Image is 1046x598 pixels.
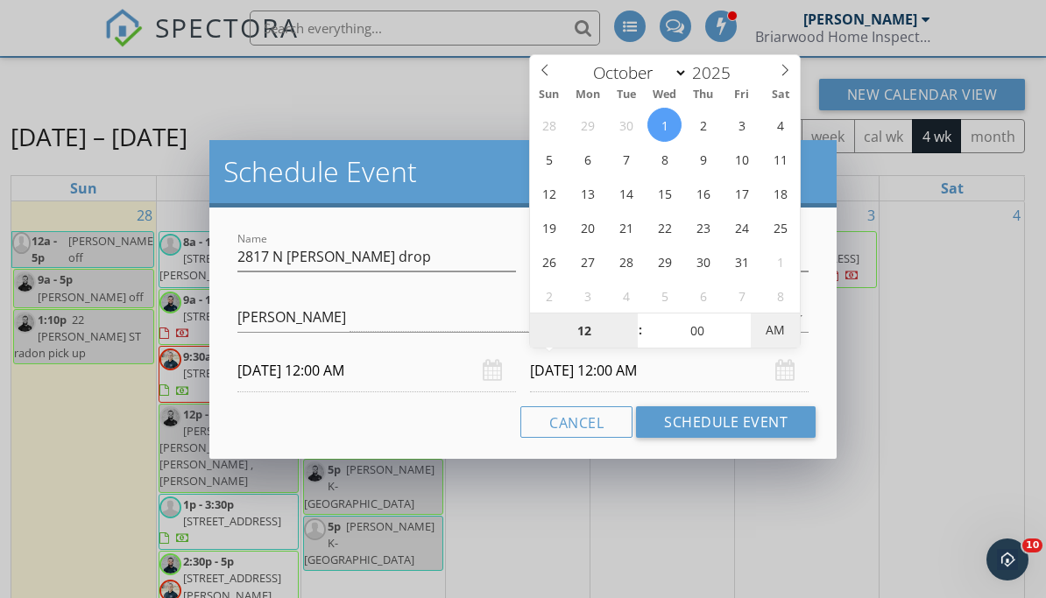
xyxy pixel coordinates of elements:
[647,108,682,142] span: October 1, 2025
[686,142,720,176] span: October 9, 2025
[763,278,797,313] span: November 8, 2025
[532,108,566,142] span: September 28, 2025
[724,278,759,313] span: November 7, 2025
[532,142,566,176] span: October 5, 2025
[570,210,604,244] span: October 20, 2025
[763,244,797,278] span: November 1, 2025
[686,278,720,313] span: November 6, 2025
[686,176,720,210] span: October 16, 2025
[532,210,566,244] span: October 19, 2025
[609,210,643,244] span: October 21, 2025
[763,142,797,176] span: October 11, 2025
[532,176,566,210] span: October 12, 2025
[724,210,759,244] span: October 24, 2025
[647,210,682,244] span: October 22, 2025
[636,406,816,438] button: Schedule Event
[569,89,607,101] span: Mon
[647,278,682,313] span: November 5, 2025
[609,278,643,313] span: November 4, 2025
[609,108,643,142] span: September 30, 2025
[684,89,723,101] span: Thu
[647,244,682,278] span: October 29, 2025
[520,406,633,438] button: Cancel
[724,176,759,210] span: October 17, 2025
[763,108,797,142] span: October 4, 2025
[237,309,346,325] div: [PERSON_NAME]
[647,176,682,210] span: October 15, 2025
[751,313,799,348] span: Click to toggle
[532,244,566,278] span: October 26, 2025
[609,142,643,176] span: October 7, 2025
[530,89,569,101] span: Sun
[607,89,646,101] span: Tue
[688,61,746,84] input: Year
[686,244,720,278] span: October 30, 2025
[686,210,720,244] span: October 23, 2025
[686,108,720,142] span: October 2, 2025
[532,278,566,313] span: November 2, 2025
[570,108,604,142] span: September 29, 2025
[646,89,684,101] span: Wed
[1022,538,1042,552] span: 10
[570,142,604,176] span: October 6, 2025
[570,278,604,313] span: November 3, 2025
[724,108,759,142] span: October 3, 2025
[638,313,643,348] span: :
[723,89,761,101] span: Fri
[986,538,1028,580] iframe: Intercom live chat
[570,176,604,210] span: October 13, 2025
[609,244,643,278] span: October 28, 2025
[223,154,823,189] h2: Schedule Event
[761,89,800,101] span: Sat
[763,210,797,244] span: October 25, 2025
[570,244,604,278] span: October 27, 2025
[237,349,516,392] input: Select date
[530,349,809,392] input: Select date
[724,244,759,278] span: October 31, 2025
[763,176,797,210] span: October 18, 2025
[647,142,682,176] span: October 8, 2025
[724,142,759,176] span: October 10, 2025
[609,176,643,210] span: October 14, 2025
